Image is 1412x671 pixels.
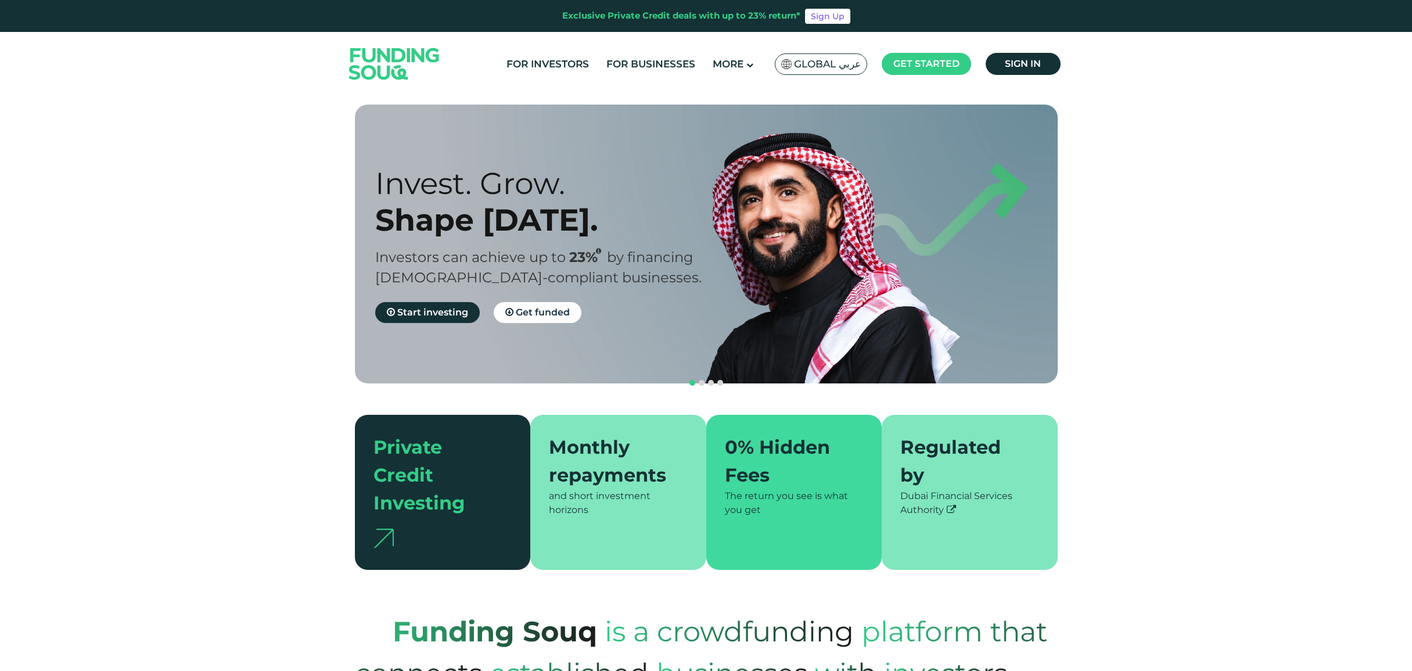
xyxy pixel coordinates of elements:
[706,378,716,387] button: navigation
[373,433,498,517] div: Private Credit Investing
[716,378,725,387] button: navigation
[725,433,850,489] div: 0% Hidden Fees
[373,529,394,548] img: arrow
[516,307,570,318] span: Get funded
[986,53,1061,75] a: Sign in
[393,615,597,648] strong: Funding Souq
[805,9,850,24] a: Sign Up
[375,302,480,323] a: Start investing
[337,34,451,93] img: Logo
[375,165,727,202] div: Invest. Grow.
[605,603,854,660] span: is a crowdfunding
[900,489,1039,517] div: Dubai Financial Services Authority
[562,9,800,23] div: Exclusive Private Credit deals with up to 23% return*
[893,58,960,69] span: Get started
[688,378,697,387] button: navigation
[713,58,743,70] span: More
[697,378,706,387] button: navigation
[725,489,864,517] div: The return you see is what you get
[603,55,698,74] a: For Businesses
[794,58,861,71] span: Global عربي
[781,59,792,69] img: SA Flag
[494,302,581,323] a: Get funded
[375,202,727,238] div: Shape [DATE].
[504,55,592,74] a: For Investors
[375,249,566,265] span: Investors can achieve up to
[596,248,601,254] i: 23% IRR (expected) ~ 15% Net yield (expected)
[549,489,688,517] div: and short investment horizons
[549,433,674,489] div: Monthly repayments
[900,433,1025,489] div: Regulated by
[569,249,607,265] span: 23%
[1005,58,1041,69] span: Sign in
[397,307,468,318] span: Start investing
